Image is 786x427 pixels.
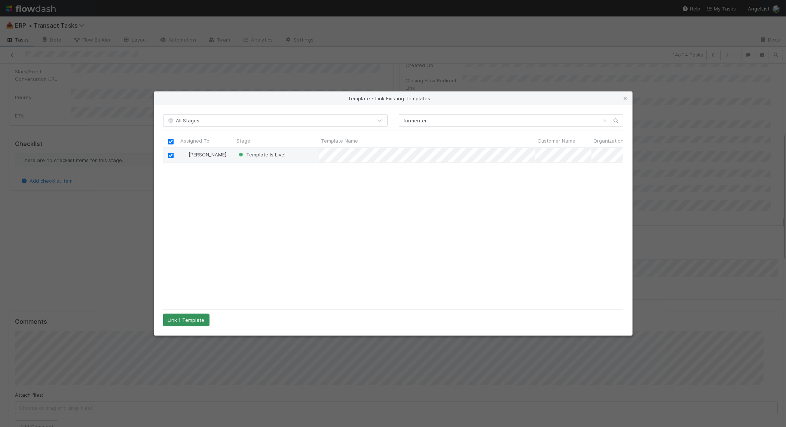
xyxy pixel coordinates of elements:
span: Customer Name [538,137,575,144]
span: All Stages [167,118,200,123]
div: Template - Link Existing Templates [154,92,632,105]
div: Template Is Live! [237,151,285,158]
span: Stage [236,137,250,144]
button: Clear search [602,115,609,127]
input: Search [399,114,623,127]
span: Template Is Live! [237,152,285,158]
span: Template Name [321,137,358,144]
span: Assigned To [180,137,210,144]
div: [PERSON_NAME] [181,151,226,158]
input: Toggle Row Selected [168,153,173,158]
button: Link 1 Template [163,314,210,326]
input: Toggle All Rows Selected [168,139,174,144]
img: avatar_ec9c1780-91d7-48bb-898e-5f40cebd5ff8.png [181,152,187,158]
span: Organization Handle [594,137,642,144]
span: [PERSON_NAME] [189,152,226,158]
